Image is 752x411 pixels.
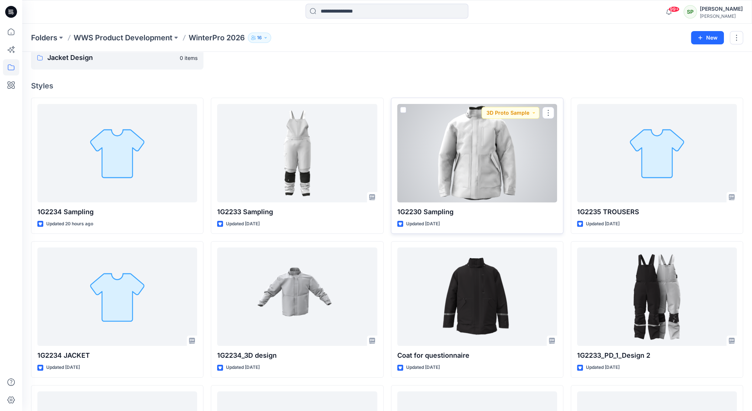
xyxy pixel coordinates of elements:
[397,104,557,202] a: 1G2230 Sampling
[180,54,198,62] p: 0 items
[586,220,620,228] p: Updated [DATE]
[217,350,377,361] p: 1G2234_3D design
[248,33,271,43] button: 16
[217,104,377,202] a: 1G2233 Sampling
[74,33,172,43] a: WWS Product Development
[217,207,377,217] p: 1G2233 Sampling
[684,5,697,18] div: SP
[31,81,743,90] h4: Styles
[37,207,197,217] p: 1G2234 Sampling
[577,247,737,346] a: 1G2233_PD_1_Design 2
[47,53,175,63] p: Jacket Design
[406,364,440,371] p: Updated [DATE]
[406,220,440,228] p: Updated [DATE]
[46,364,80,371] p: Updated [DATE]
[31,46,203,70] a: Jacket Design0 items
[226,220,260,228] p: Updated [DATE]
[397,247,557,346] a: Coat for questionnaire
[668,6,680,12] span: 99+
[37,350,197,361] p: 1G2234 JACKET
[217,247,377,346] a: 1G2234_3D design
[397,207,557,217] p: 1G2230 Sampling
[226,364,260,371] p: Updated [DATE]
[189,33,245,43] p: WinterPro 2026
[700,13,743,19] div: [PERSON_NAME]
[37,104,197,202] a: 1G2234 Sampling
[37,247,197,346] a: 1G2234 JACKET
[31,33,57,43] a: Folders
[586,364,620,371] p: Updated [DATE]
[577,350,737,361] p: 1G2233_PD_1_Design 2
[46,220,93,228] p: Updated 20 hours ago
[691,31,724,44] button: New
[257,34,262,42] p: 16
[577,104,737,202] a: 1G2235 TROUSERS
[700,4,743,13] div: [PERSON_NAME]
[577,207,737,217] p: 1G2235 TROUSERS
[397,350,557,361] p: Coat for questionnaire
